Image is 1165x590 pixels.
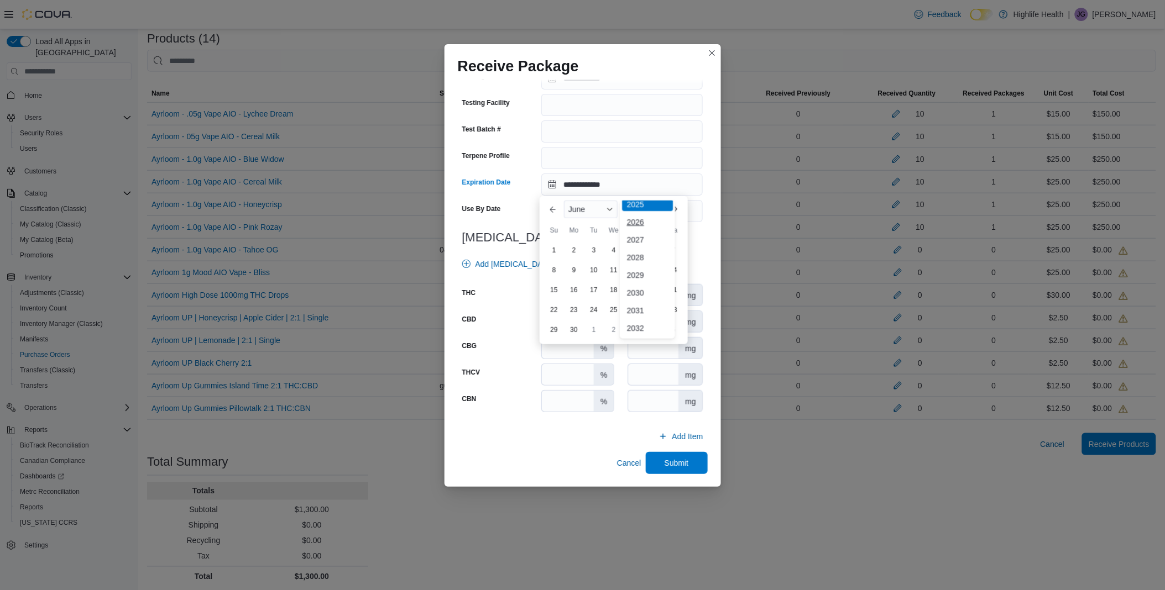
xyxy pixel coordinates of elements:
[564,201,618,218] div: Button. Open the month selector. June is currently selected.
[622,268,673,282] div: 2029
[678,311,702,332] div: mg
[462,394,477,403] label: CBN
[541,173,703,196] input: Press the down key to enter a popover containing a calendar. Press the escape key to close the po...
[617,457,641,468] span: Cancel
[565,261,583,279] div: day-9
[544,201,562,218] button: Previous Month
[565,222,583,239] div: Mo
[462,204,501,213] label: Use By Date
[605,222,623,239] div: We
[462,315,477,324] label: CBD
[568,205,585,214] span: June
[706,46,719,60] button: Closes this modal window
[666,201,683,218] button: Next month
[622,233,673,246] div: 2027
[565,281,583,299] div: day-16
[545,281,563,299] div: day-15
[613,452,646,474] button: Cancel
[622,286,673,299] div: 2030
[622,198,673,211] div: 2025
[622,251,673,264] div: 2028
[545,301,563,319] div: day-22
[545,222,563,239] div: Su
[622,322,673,335] div: 2032
[545,241,563,259] div: day-1
[585,321,603,339] div: day-1
[594,338,614,359] div: %
[476,259,554,270] span: Add [MEDICAL_DATA]
[622,304,673,317] div: 2031
[665,457,689,468] span: Submit
[462,368,480,377] label: THCV
[462,341,477,350] label: CBG
[545,261,563,279] div: day-8
[462,231,703,244] h3: [MEDICAL_DATA]
[605,281,623,299] div: day-18
[565,301,583,319] div: day-23
[458,57,579,75] h1: Receive Package
[462,288,476,297] label: THC
[605,241,623,259] div: day-4
[605,321,623,339] div: day-2
[594,391,614,412] div: %
[678,364,702,385] div: mg
[678,285,702,305] div: mg
[585,241,603,259] div: day-3
[646,452,708,474] button: Submit
[605,301,623,319] div: day-25
[585,301,603,319] div: day-24
[462,125,501,134] label: Test Batch #
[462,98,510,107] label: Testing Facility
[545,321,563,339] div: day-29
[585,261,603,279] div: day-10
[678,338,702,359] div: mg
[565,321,583,339] div: day-30
[678,391,702,412] div: mg
[605,261,623,279] div: day-11
[672,431,703,442] span: Add Item
[462,178,511,187] label: Expiration Date
[585,222,603,239] div: Tu
[622,215,673,229] div: 2026
[594,364,614,385] div: %
[565,241,583,259] div: day-2
[654,425,707,447] button: Add Item
[585,281,603,299] div: day-17
[544,240,683,340] div: June, 2025
[458,253,558,275] button: Add [MEDICAL_DATA]
[462,151,510,160] label: Terpene Profile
